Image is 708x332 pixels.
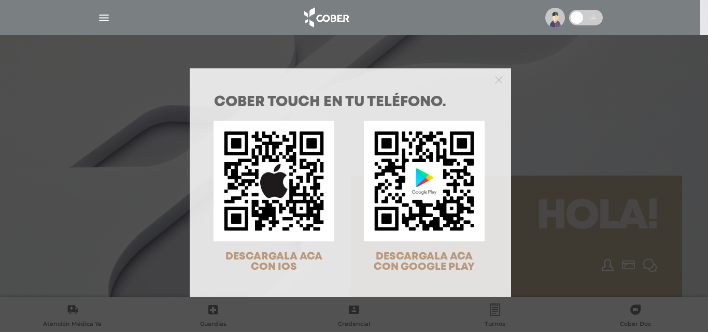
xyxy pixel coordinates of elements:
img: qr-code [364,121,485,241]
span: DESCARGALA ACA CON GOOGLE PLAY [374,252,475,272]
button: Close [495,75,503,84]
img: qr-code [214,121,334,241]
h1: COBER TOUCH en tu teléfono. [214,95,487,110]
span: DESCARGALA ACA CON IOS [225,252,322,272]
